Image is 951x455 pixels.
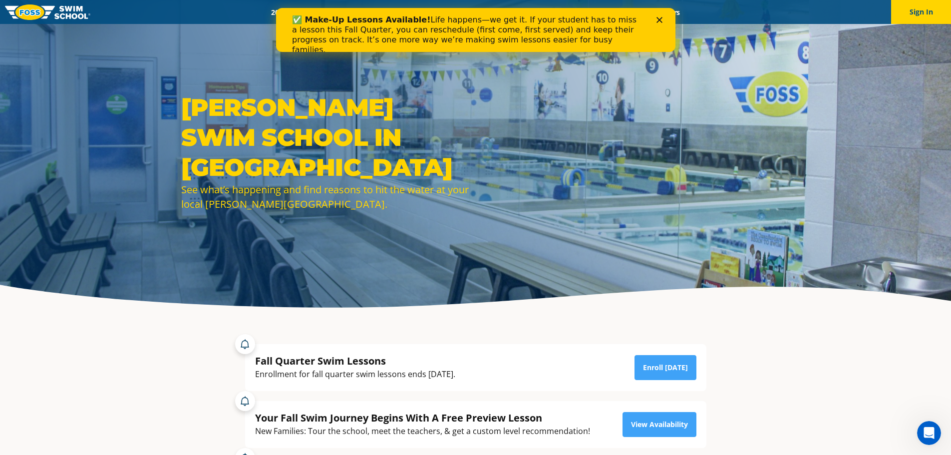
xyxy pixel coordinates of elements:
[255,354,455,368] div: Fall Quarter Swim Lessons
[647,7,688,17] a: Careers
[616,7,647,17] a: Blog
[16,7,367,47] div: Life happens—we get it. If your student has to miss a lesson this Fall Quarter, you can reschedul...
[454,7,510,17] a: About FOSS
[16,7,154,16] b: ✅ Make-Up Lessons Available!
[5,4,90,20] img: FOSS Swim School Logo
[181,92,471,182] h1: [PERSON_NAME] Swim School in [GEOGRAPHIC_DATA]
[276,8,675,52] iframe: Intercom live chat banner
[181,182,471,211] div: See what’s happening and find reasons to hit the water at your local [PERSON_NAME][GEOGRAPHIC_DATA].
[634,355,696,380] a: Enroll [DATE]
[255,425,590,438] div: New Families: Tour the school, meet the teachers, & get a custom level recommendation!
[917,421,941,445] iframe: Intercom live chat
[255,368,455,381] div: Enrollment for fall quarter swim lessons ends [DATE].
[255,411,590,425] div: Your Fall Swim Journey Begins With A Free Preview Lesson
[367,7,454,17] a: Swim Path® Program
[325,7,367,17] a: Schools
[380,9,390,15] div: Close
[623,412,696,437] a: View Availability
[263,7,325,17] a: 2025 Calendar
[510,7,616,17] a: Swim Like [PERSON_NAME]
